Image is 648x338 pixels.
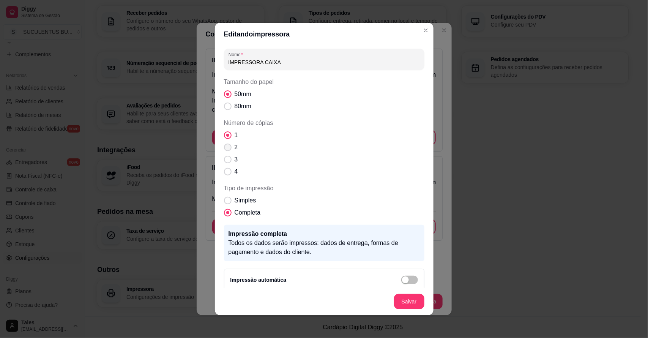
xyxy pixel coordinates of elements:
input: Nome [229,58,420,66]
button: Salvar [394,294,424,309]
label: Impressão automática [230,277,287,283]
span: 80mm [235,102,251,111]
p: Impressão completa [229,229,420,238]
span: Tipo de impressão [224,184,424,193]
span: 2 [235,143,238,152]
span: 1 [235,131,238,140]
span: Completa [235,208,260,217]
span: Simples [235,196,256,205]
span: 50mm [235,90,251,99]
span: 3 [235,155,238,164]
span: Número de cópias [224,118,424,128]
span: Tamanho do papel [224,77,424,87]
div: Número de cópias [224,118,424,176]
div: Tipo de impressão [224,184,424,217]
label: Nome [229,51,246,58]
header: Editando impressora [215,23,434,46]
p: Todos os dados serão impressos: dados de entrega, formas de pagamento e dados do cliente. [229,238,420,257]
div: Tamanho do papel [224,77,424,111]
span: 4 [235,167,238,176]
button: Close [420,24,432,36]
